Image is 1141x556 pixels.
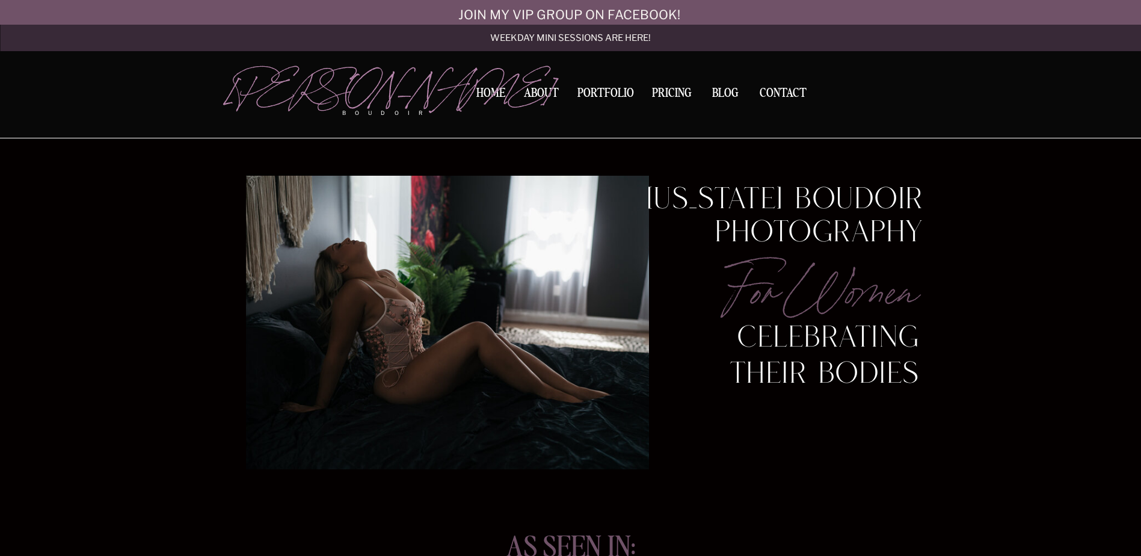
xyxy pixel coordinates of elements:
[573,87,638,103] a: Portfolio
[707,87,744,98] a: BLOG
[689,323,920,350] p: celebrating their bodies
[655,249,917,318] p: for women
[755,87,811,100] a: Contact
[458,34,683,44] a: Weekday mini sessions are here!
[640,186,924,246] h1: [US_STATE] boudoir photography
[649,87,695,103] a: Pricing
[226,67,442,103] a: [PERSON_NAME]
[487,530,655,545] h3: as seen in:
[342,109,442,117] p: boudoir
[458,2,683,13] a: join my vip group on facebook!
